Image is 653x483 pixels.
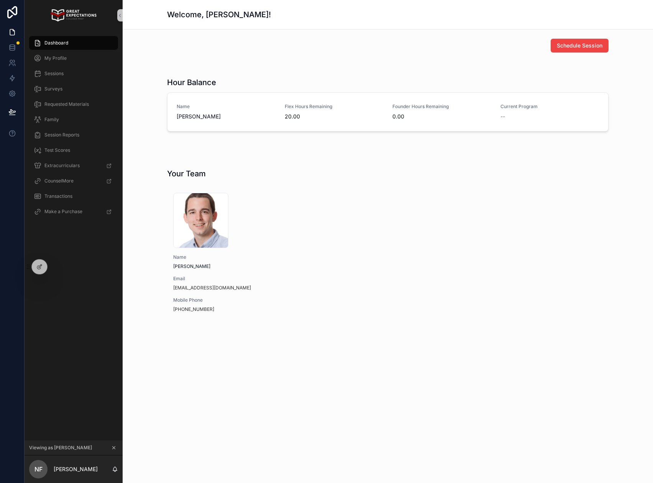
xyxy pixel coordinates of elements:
[29,97,118,111] a: Requested Materials
[29,36,118,50] a: Dashboard
[29,159,118,172] a: Extracurriculars
[54,465,98,473] p: [PERSON_NAME]
[557,42,602,49] span: Schedule Session
[285,113,384,120] span: 20.00
[29,67,118,80] a: Sessions
[44,55,67,61] span: My Profile
[29,51,118,65] a: My Profile
[44,101,89,107] span: Requested Materials
[29,128,118,142] a: Session Reports
[285,103,384,110] span: Flex Hours Remaining
[25,31,123,228] div: scrollable content
[173,306,214,312] a: [PHONE_NUMBER]
[167,168,206,179] h1: Your Team
[44,193,72,199] span: Transactions
[44,209,82,215] span: Make a Purchase
[173,285,251,291] a: [EMAIL_ADDRESS][DOMAIN_NAME]
[29,174,118,188] a: CounselMore
[500,103,599,110] span: Current Program
[29,205,118,219] a: Make a Purchase
[44,40,68,46] span: Dashboard
[44,132,79,138] span: Session Reports
[500,113,505,120] span: --
[44,86,62,92] span: Surveys
[173,297,308,303] span: Mobile Phone
[167,9,271,20] h1: Welcome, [PERSON_NAME]!
[29,82,118,96] a: Surveys
[34,465,43,474] span: NF
[392,103,491,110] span: Founder Hours Remaining
[392,113,491,120] span: 0.00
[173,254,308,260] span: Name
[173,276,308,282] span: Email
[44,163,80,169] span: Extracurriculars
[29,189,118,203] a: Transactions
[51,9,96,21] img: App logo
[167,77,216,88] h1: Hour Balance
[44,147,70,153] span: Test Scores
[177,103,276,110] span: Name
[44,71,64,77] span: Sessions
[29,143,118,157] a: Test Scores
[44,178,74,184] span: CounselMore
[173,263,308,269] span: [PERSON_NAME]
[29,445,92,451] span: Viewing as [PERSON_NAME]
[44,117,59,123] span: Family
[177,113,276,120] span: [PERSON_NAME]
[29,113,118,127] a: Family
[551,39,609,53] button: Schedule Session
